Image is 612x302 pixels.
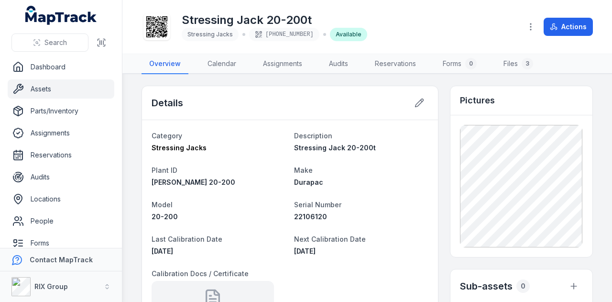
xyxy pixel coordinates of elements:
[294,235,366,243] span: Next Calibration Date
[152,144,207,152] span: Stressing Jacks
[152,201,173,209] span: Model
[8,123,114,143] a: Assignments
[8,57,114,77] a: Dashboard
[294,247,316,255] time: 16/12/2025, 12:00:00 am
[465,58,477,69] div: 0
[8,79,114,99] a: Assets
[152,166,177,174] span: Plant ID
[367,54,424,74] a: Reservations
[44,38,67,47] span: Search
[460,280,513,293] h2: Sub-assets
[152,213,178,221] span: 20-200
[294,166,313,174] span: Make
[294,144,376,152] span: Stressing Jack 20-200t
[152,178,235,186] span: [PERSON_NAME] 20-200
[8,145,114,165] a: Reservations
[294,178,323,186] span: Durapac
[294,132,332,140] span: Description
[182,12,367,28] h1: Stressing Jack 20-200t
[25,6,97,25] a: MapTrack
[152,132,182,140] span: Category
[294,213,327,221] span: 22106120
[496,54,541,74] a: Files3
[8,212,114,231] a: People
[516,280,530,293] div: 0
[8,101,114,121] a: Parts/Inventory
[294,201,341,209] span: Serial Number
[321,54,356,74] a: Audits
[544,18,593,36] button: Actions
[255,54,310,74] a: Assignments
[8,168,114,187] a: Audits
[330,28,367,41] div: Available
[34,282,68,291] strong: RIX Group
[142,54,188,74] a: Overview
[152,247,173,255] span: [DATE]
[435,54,484,74] a: Forms0
[30,256,93,264] strong: Contact MapTrack
[11,34,88,52] button: Search
[187,31,233,38] span: Stressing Jacks
[152,96,183,110] h2: Details
[522,58,533,69] div: 3
[152,269,249,278] span: Calibration Docs / Certificate
[152,247,173,255] time: 16/06/2025, 12:00:00 am
[249,28,319,41] div: [PHONE_NUMBER]
[460,94,495,107] h3: Pictures
[294,247,316,255] span: [DATE]
[152,235,222,243] span: Last Calibration Date
[200,54,244,74] a: Calendar
[8,190,114,209] a: Locations
[8,234,114,253] a: Forms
